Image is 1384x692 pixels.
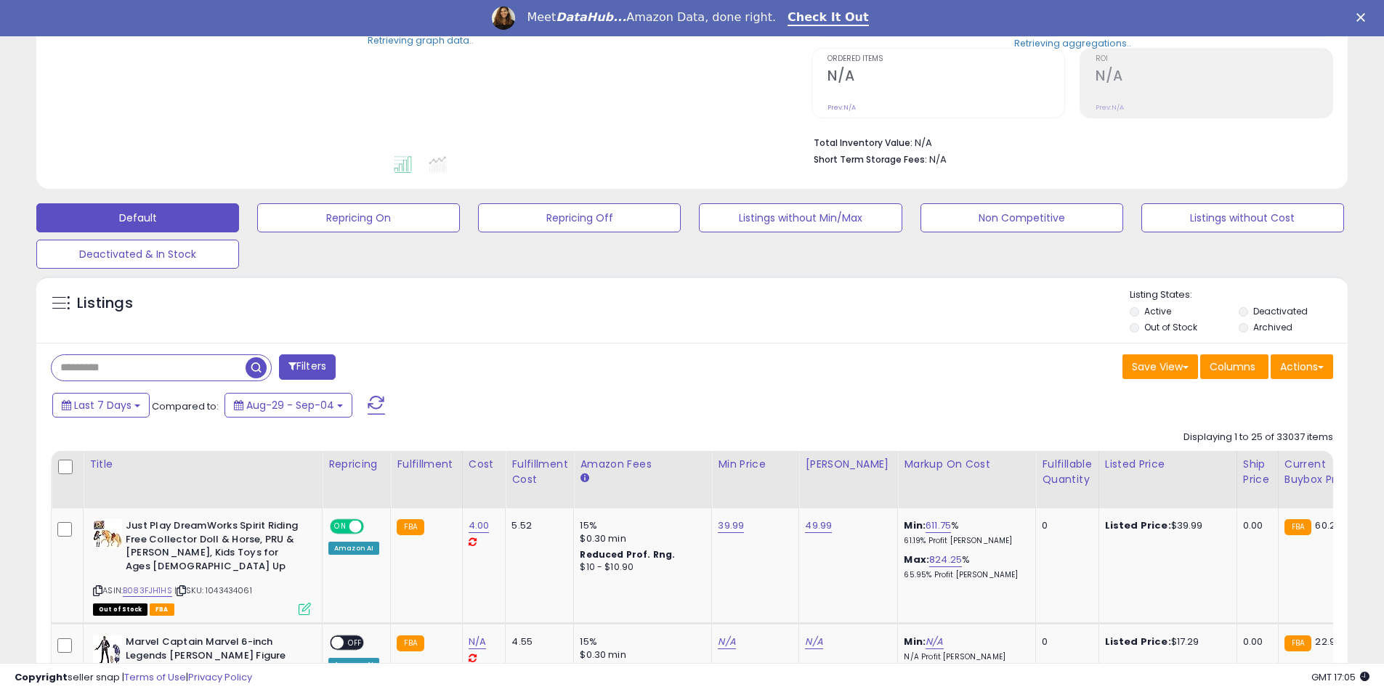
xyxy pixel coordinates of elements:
button: Listings without Min/Max [699,203,902,232]
div: Markup on Cost [904,457,1029,472]
div: Repricing [328,457,384,472]
small: FBA [397,519,424,535]
div: % [904,519,1024,546]
div: [PERSON_NAME] [805,457,891,472]
div: 0 [1042,635,1087,648]
div: $17.29 [1105,635,1226,648]
span: ON [331,521,349,533]
span: 22.99 [1315,635,1341,648]
div: Title [89,457,316,472]
th: The percentage added to the cost of goods (COGS) that forms the calculator for Min & Max prices. [898,451,1036,508]
button: Repricing On [257,203,460,232]
div: Amazon AI [328,542,379,555]
div: Min Price [718,457,793,472]
span: OFF [344,637,367,649]
div: Current Buybox Price [1284,457,1359,487]
small: FBA [1284,519,1311,535]
div: seller snap | | [15,671,252,685]
a: N/A [718,635,735,649]
span: All listings that are currently out of stock and unavailable for purchase on Amazon [93,603,147,616]
div: $39.99 [1105,519,1226,532]
b: Listed Price: [1105,518,1171,532]
div: % [904,553,1024,580]
div: Meet Amazon Data, done right. [527,10,776,25]
span: 60.27 [1315,518,1340,532]
div: 0 [1042,519,1087,532]
a: 4.00 [469,518,490,533]
span: Compared to: [152,399,219,413]
div: $0.30 min [580,648,700,662]
a: 611.75 [926,518,951,533]
i: DataHub... [556,10,626,24]
div: Retrieving graph data.. [368,33,474,46]
b: Just Play DreamWorks Spirit Riding Free Collector Doll & Horse, PRU & [PERSON_NAME], Kids Toys fo... [126,519,302,577]
p: 65.95% Profit [PERSON_NAME] [904,570,1024,580]
b: Marvel Captain Marvel 6-inch Legends [PERSON_NAME] Figure for Collectors, Kids, & Fans [126,635,302,680]
a: N/A [805,635,822,649]
span: 2025-09-12 17:05 GMT [1311,670,1369,684]
div: Listed Price [1105,457,1231,472]
div: ASIN: [93,519,311,614]
p: Listing States: [1130,288,1348,302]
button: Deactivated & In Stock [36,240,239,269]
div: 15% [580,635,700,648]
label: Active [1144,305,1171,317]
button: Last 7 Days [52,393,150,418]
b: Listed Price: [1105,635,1171,648]
b: Min: [904,635,926,648]
small: Amazon Fees. [580,472,588,485]
a: Terms of Use [124,670,186,684]
b: Min: [904,518,926,532]
small: FBA [397,635,424,651]
button: Save View [1122,354,1198,379]
label: Out of Stock [1144,321,1197,333]
span: Last 7 Days [74,398,131,412]
img: 41Ed82cjT2L._SL40_.jpg [93,519,122,548]
div: Displaying 1 to 25 of 33037 items [1183,431,1333,444]
div: 0.00 [1243,519,1267,532]
a: B083FJH1HS [123,585,172,597]
div: Close [1356,13,1371,22]
span: FBA [150,603,174,616]
div: Cost [469,457,500,472]
small: FBA [1284,635,1311,651]
span: | SKU: 1043434061 [174,585,252,596]
a: 49.99 [805,518,832,533]
button: Actions [1271,354,1333,379]
label: Deactivated [1253,305,1308,317]
img: Profile image for Georgie [492,7,515,30]
b: Max: [904,553,929,566]
div: Retrieving aggregations.. [1014,36,1131,49]
div: Fulfillment [397,457,456,472]
span: Aug-29 - Sep-04 [246,398,334,412]
button: Columns [1200,354,1268,379]
h5: Listings [77,293,133,314]
p: 61.19% Profit [PERSON_NAME] [904,536,1024,546]
div: 4.55 [511,635,562,648]
span: Columns [1210,359,1255,374]
div: Fulfillment Cost [511,457,567,487]
a: N/A [469,635,486,649]
b: Reduced Prof. Rng. [580,548,675,561]
label: Archived [1253,321,1292,333]
a: Check It Out [788,10,869,26]
div: $0.30 min [580,532,700,545]
a: 824.25 [929,553,962,567]
button: Non Competitive [920,203,1123,232]
button: Repricing Off [478,203,681,232]
button: Filters [279,354,336,380]
div: $10 - $10.90 [580,561,700,574]
button: Aug-29 - Sep-04 [224,393,352,418]
strong: Copyright [15,670,68,684]
div: Amazon Fees [580,457,705,472]
a: Privacy Policy [188,670,252,684]
div: 5.52 [511,519,562,532]
span: OFF [362,521,385,533]
button: Listings without Cost [1141,203,1344,232]
div: Ship Price [1243,457,1272,487]
div: 15% [580,519,700,532]
button: Default [36,203,239,232]
a: N/A [926,635,943,649]
div: Fulfillable Quantity [1042,457,1092,487]
div: 0.00 [1243,635,1267,648]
